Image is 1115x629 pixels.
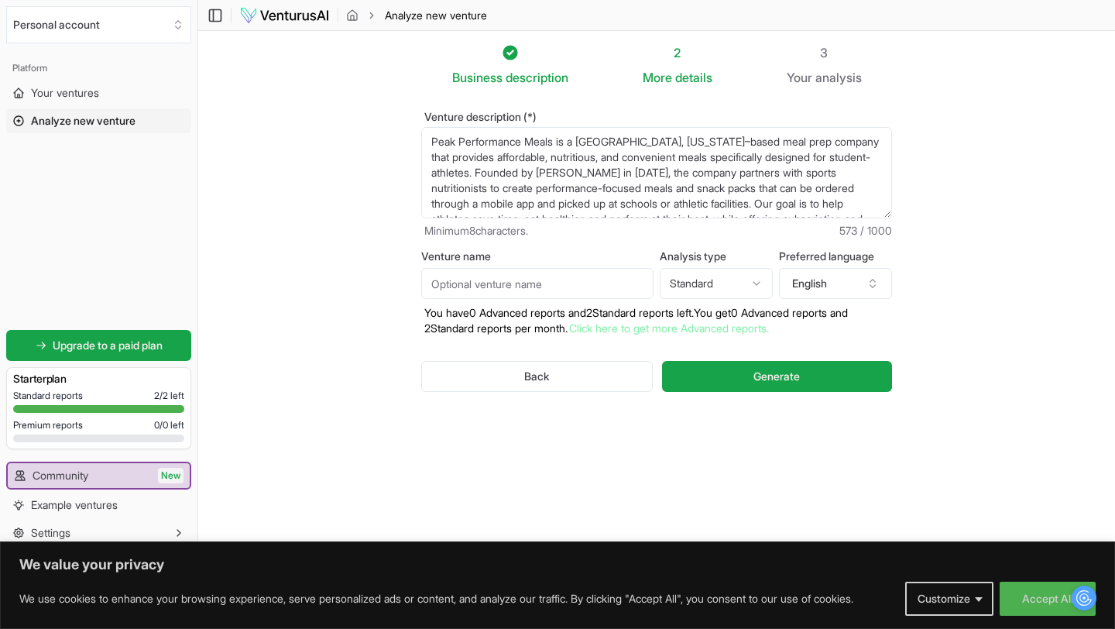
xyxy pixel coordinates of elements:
span: Standard reports [13,390,83,402]
label: Analysis type [660,251,773,262]
button: Accept All [1000,582,1096,616]
span: Settings [31,525,70,541]
a: CommunityNew [8,463,190,488]
span: description [506,70,568,85]
span: New [158,468,184,483]
h3: Starter plan [13,371,184,387]
a: Click here to get more Advanced reports. [569,321,769,335]
p: You have 0 Advanced reports and 2 Standard reports left. Y ou get 0 Advanced reports and 2 Standa... [421,305,892,336]
a: Example ventures [6,493,191,517]
p: We value your privacy [19,555,1096,574]
span: 0 / 0 left [154,419,184,431]
label: Venture name [421,251,654,262]
span: Analyze new venture [385,8,487,23]
span: Generate [753,369,800,384]
button: Select an organization [6,6,191,43]
button: Generate [662,361,892,392]
button: Back [421,361,653,392]
span: Community [33,468,88,483]
span: Minimum 8 characters. [424,223,528,239]
span: Upgrade to a paid plan [53,338,163,353]
span: Example ventures [31,497,118,513]
img: logo [239,6,330,25]
span: Business [452,68,503,87]
input: Optional venture name [421,268,654,299]
button: Settings [6,521,191,545]
span: Analyze new venture [31,113,136,129]
label: Preferred language [779,251,892,262]
span: 2 / 2 left [154,390,184,402]
a: Upgrade to a paid plan [6,330,191,361]
div: Platform [6,56,191,81]
span: More [643,68,672,87]
label: Venture description (*) [421,112,892,122]
p: We use cookies to enhance your browsing experience, serve personalized ads or content, and analyz... [19,589,853,608]
span: 573 / 1000 [839,223,892,239]
button: English [779,268,892,299]
span: details [675,70,712,85]
span: Premium reports [13,419,83,431]
span: analysis [815,70,862,85]
span: Your [787,68,812,87]
a: Your ventures [6,81,191,105]
a: Analyze new venture [6,108,191,133]
span: Your ventures [31,85,99,101]
div: 3 [787,43,862,62]
nav: breadcrumb [346,8,487,23]
div: 2 [643,43,712,62]
button: Customize [905,582,993,616]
